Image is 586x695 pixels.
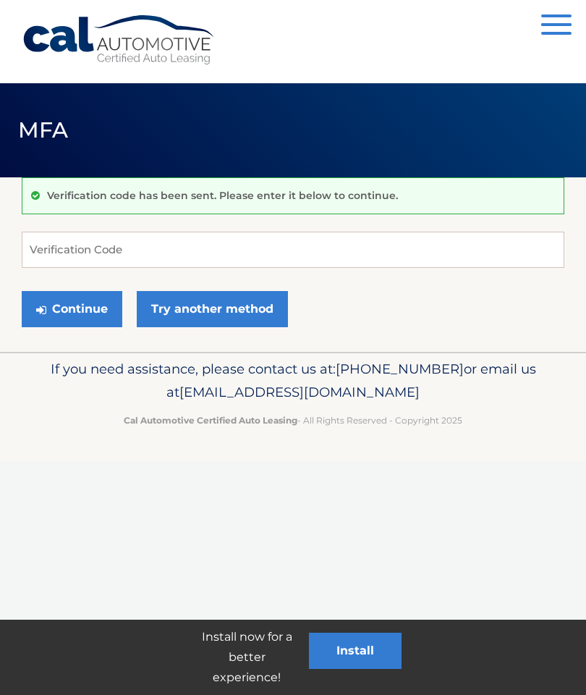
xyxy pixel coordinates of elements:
[22,358,564,404] p: If you need assistance, please contact us at: or email us at
[22,413,564,428] p: - All Rights Reserved - Copyright 2025
[336,361,464,377] span: [PHONE_NUMBER]
[309,633,402,669] button: Install
[541,14,572,38] button: Menu
[184,627,309,688] p: Install now for a better experience!
[137,291,288,327] a: Try another method
[18,117,69,143] span: MFA
[124,415,297,426] strong: Cal Automotive Certified Auto Leasing
[22,14,217,66] a: Cal Automotive
[22,232,564,268] input: Verification Code
[22,291,122,327] button: Continue
[179,384,420,400] span: [EMAIL_ADDRESS][DOMAIN_NAME]
[47,189,398,202] p: Verification code has been sent. Please enter it below to continue.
